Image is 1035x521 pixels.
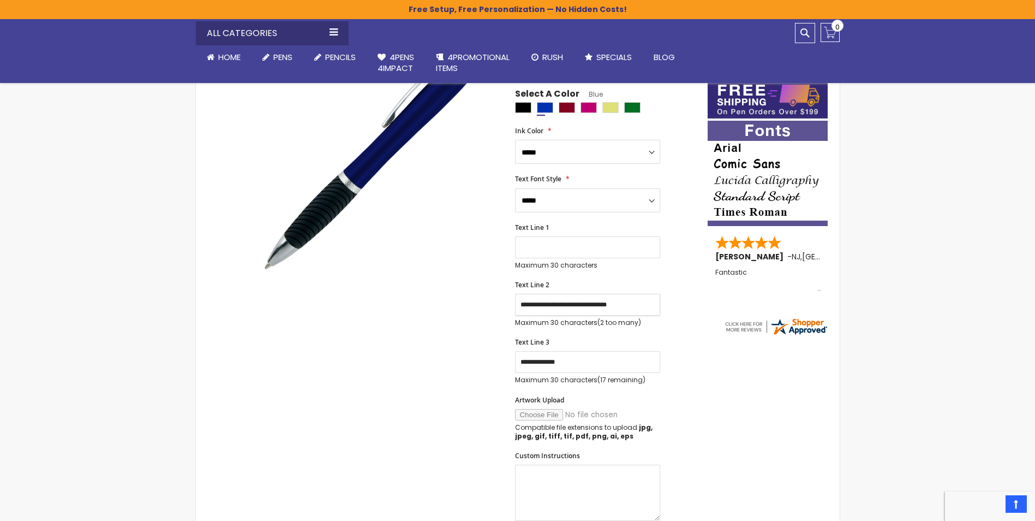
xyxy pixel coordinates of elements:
span: Home [218,51,241,63]
a: Specials [574,45,643,69]
div: Gold [602,102,619,113]
span: Text Line 2 [515,280,549,289]
span: 4Pens 4impact [378,51,414,74]
img: logo_beam_side_blue_1.jpg [252,29,501,279]
span: Text Line 1 [515,223,549,232]
a: 4Pens4impact [367,45,425,81]
p: Maximum 30 characters [515,376,660,384]
strong: jpg, jpeg, gif, tiff, tif, pdf, png, ai, eps [515,423,653,441]
div: All Categories [196,21,349,45]
a: Pens [252,45,303,69]
a: 0 [821,23,840,42]
span: Pencils [325,51,356,63]
a: Home [196,45,252,69]
span: Text Line 3 [515,338,549,347]
a: 4pens.com certificate URL [723,329,828,339]
span: Blog [654,51,675,63]
a: 4PROMOTIONALITEMS [425,45,521,81]
div: Blue [537,102,553,113]
span: Pens [273,51,292,63]
div: Black [515,102,531,113]
span: Custom Instructions [515,451,580,460]
span: (2 too many) [597,318,641,327]
span: Blue [579,90,603,99]
span: Ink Color [515,126,543,135]
span: [PERSON_NAME] [715,251,787,262]
a: Pencils [303,45,367,69]
a: Rush [521,45,574,69]
img: font-personalization-examples [708,121,828,226]
span: - , [787,251,882,262]
div: Green [624,102,641,113]
div: Fantastic [715,269,821,292]
iframe: Google Customer Reviews [945,492,1035,521]
div: Fushia [581,102,597,113]
span: Specials [596,51,632,63]
span: (17 remaining) [597,375,645,384]
span: [GEOGRAPHIC_DATA] [802,251,882,262]
span: 0 [835,22,840,32]
span: Select A Color [515,88,579,103]
img: 4pens.com widget logo [723,317,828,336]
span: 4PROMOTIONAL ITEMS [436,51,510,74]
img: Free shipping on orders over $199 [708,79,828,119]
p: Maximum 30 characters [515,261,660,270]
span: Text Font Style [515,174,561,183]
p: Compatible file extensions to upload: [515,423,660,441]
span: Artwork Upload [515,395,564,405]
span: Rush [542,51,563,63]
a: Blog [643,45,686,69]
span: NJ [792,251,800,262]
div: Burgundy [559,102,575,113]
p: Maximum 30 characters [515,318,660,327]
